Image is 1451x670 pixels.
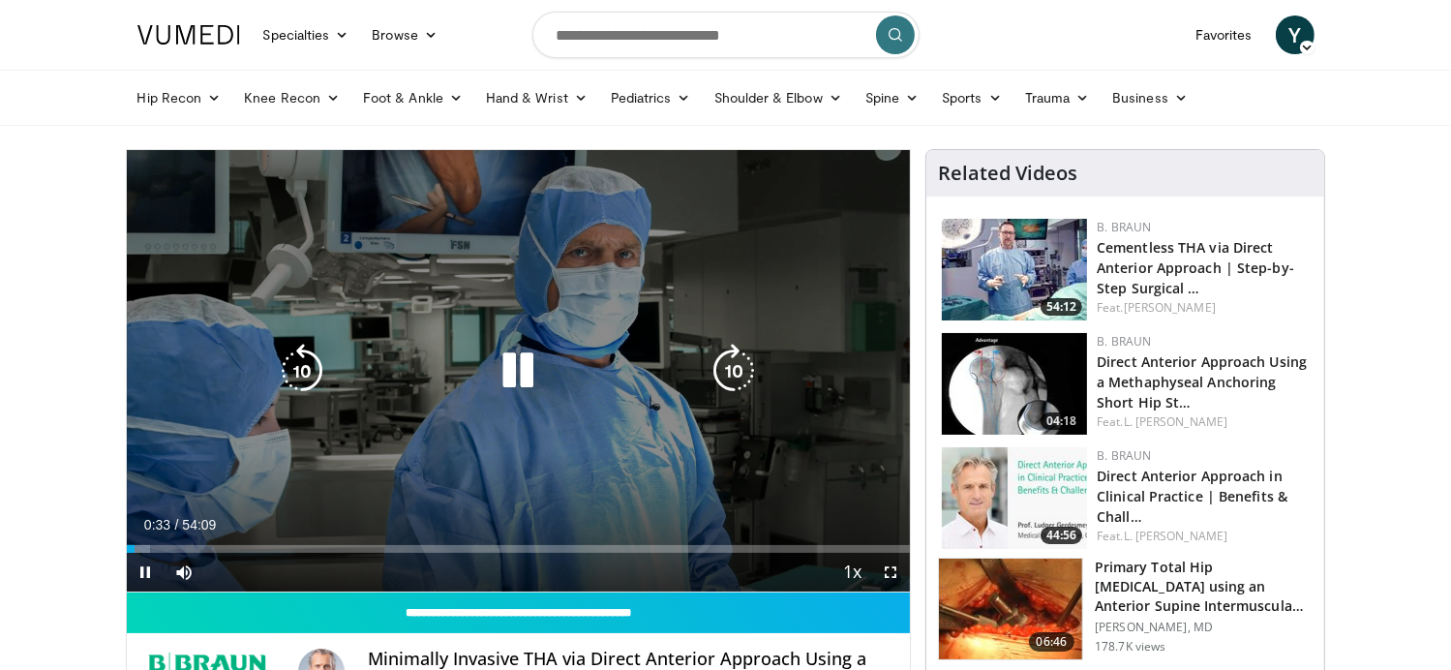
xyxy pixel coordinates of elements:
p: [PERSON_NAME], MD [1095,620,1313,635]
a: Direct Anterior Approach in Clinical Practice | Benefits & Chall… [1097,467,1287,526]
a: Favorites [1184,15,1264,54]
button: Fullscreen [871,553,910,592]
a: Browse [360,15,449,54]
a: 54:12 [942,219,1087,320]
a: Hand & Wrist [474,78,599,117]
a: Pediatrics [599,78,703,117]
a: Knee Recon [232,78,351,117]
img: 28c247bd-c9f9-4aad-a531-99b9d6785b37.jpg.150x105_q85_crop-smart_upscale.jpg [942,219,1087,320]
button: Mute [166,553,204,592]
span: 0:33 [144,517,170,533]
video-js: Video Player [127,150,911,593]
a: Business [1101,78,1199,117]
a: Y [1276,15,1315,54]
a: B. Braun [1097,219,1151,235]
a: Spine [854,78,930,117]
a: Specialties [252,15,361,54]
a: 44:56 [942,447,1087,549]
a: Direct Anterior Approach Using a Methaphyseal Anchoring Short Hip St… [1097,352,1307,411]
img: VuMedi Logo [137,25,240,45]
a: L. [PERSON_NAME] [1124,413,1228,430]
span: 44:56 [1041,527,1082,544]
a: Trauma [1013,78,1102,117]
button: Pause [127,553,166,592]
div: Feat. [1097,413,1309,431]
img: 9024c6fc-15de-4666-bac4-64aedbf1db06.150x105_q85_crop-smart_upscale.jpg [942,447,1087,549]
a: Cementless THA via Direct Anterior Approach | Step-by-Step Surgical … [1097,238,1294,297]
h3: Primary Total Hip [MEDICAL_DATA] using an Anterior Supine Intermuscula… [1095,558,1313,616]
h4: Related Videos [938,162,1077,185]
span: 54:09 [182,517,216,533]
div: Feat. [1097,528,1309,545]
button: Playback Rate [832,553,871,592]
span: / [175,517,179,533]
img: 3fc8b214-014c-4b22-969b-9447e31bc168.jpg.150x105_q85_crop-smart_upscale.jpg [942,333,1087,435]
a: 06:46 Primary Total Hip [MEDICAL_DATA] using an Anterior Supine Intermuscula… [PERSON_NAME], MD 1... [938,558,1313,660]
a: Shoulder & Elbow [703,78,854,117]
span: 06:46 [1029,632,1075,652]
a: L. [PERSON_NAME] [1124,528,1228,544]
a: Foot & Ankle [351,78,474,117]
a: Hip Recon [126,78,233,117]
span: 54:12 [1041,298,1082,316]
span: 04:18 [1041,412,1082,430]
a: B. Braun [1097,447,1151,464]
a: 04:18 [942,333,1087,435]
div: Progress Bar [127,545,911,553]
div: Feat. [1097,299,1309,317]
input: Search topics, interventions [532,12,920,58]
img: 263423_3.png.150x105_q85_crop-smart_upscale.jpg [939,559,1082,659]
a: B. Braun [1097,333,1151,350]
a: Sports [930,78,1013,117]
p: 178.7K views [1095,639,1165,655]
a: [PERSON_NAME] [1124,299,1216,316]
